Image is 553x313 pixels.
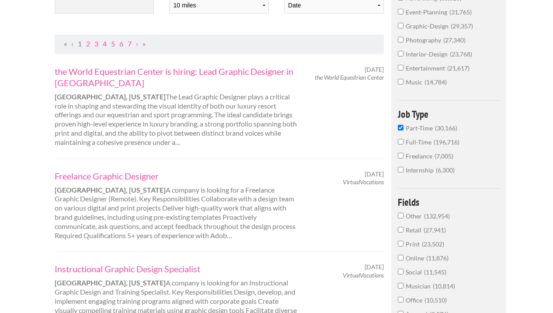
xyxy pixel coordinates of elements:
input: Part-Time30,166 [398,125,403,130]
input: Social11,545 [398,269,403,274]
input: entertainment21,617 [398,65,403,70]
span: Other [406,212,424,220]
input: Musician10,814 [398,283,403,288]
span: [DATE] [365,263,384,271]
input: Internship6,300 [398,167,403,172]
span: interior-design [406,50,450,58]
span: 14,784 [424,78,447,86]
span: 132,954 [424,212,450,220]
strong: [GEOGRAPHIC_DATA], [US_STATE] [55,186,166,194]
h4: Fields [398,197,500,207]
span: 30,166 [435,124,457,132]
span: photography [406,36,443,44]
span: [DATE] [365,66,384,74]
span: Retail [406,226,424,234]
span: entertainment [406,64,447,72]
em: VirtualVocations [343,271,384,279]
a: Page 4 [103,39,107,48]
strong: [GEOGRAPHIC_DATA], [US_STATE] [55,92,166,101]
span: 29,357 [451,22,473,30]
span: event-planning [406,8,449,16]
span: Part-Time [406,124,435,132]
span: Musician [406,282,433,290]
input: Freelance7,005 [398,153,403,158]
strong: [GEOGRAPHIC_DATA], [US_STATE] [55,278,166,287]
span: 10,510 [424,296,447,304]
a: Freelance Graphic Designer [55,170,298,182]
span: 27,340 [443,36,466,44]
span: Print [406,240,422,248]
div: A company is looking for a Freelance Graphic Designer (Remote). Key Responsibilities Collaborate ... [47,170,306,240]
span: 23,502 [422,240,444,248]
a: Page 7 [128,39,132,48]
input: event-planning31,765 [398,9,403,14]
a: Instructional Graphic Design Specialist [55,263,298,274]
input: photography27,340 [398,37,403,42]
span: 31,765 [449,8,472,16]
input: Other132,954 [398,213,403,218]
span: 27,941 [424,226,446,234]
a: Page 1 [78,39,82,48]
input: Office10,510 [398,297,403,302]
input: Online11,876 [398,255,403,260]
span: [DATE] [365,170,384,178]
a: Page 5 [111,39,115,48]
input: Full-Time196,716 [398,139,403,144]
span: First Page [64,39,67,48]
a: Page 2 [86,39,90,48]
a: Last Page, Page 22524 [143,39,146,48]
div: The Lead Graphic Designer plays a critical role in shaping and stewarding the visual identity of ... [47,66,306,147]
span: 11,876 [426,254,449,262]
h4: Job Type [398,109,500,119]
em: the World Equestrian Center [315,74,384,81]
a: Next Page [136,39,138,48]
input: Print23,502 [398,241,403,246]
em: VirtualVocations [343,178,384,186]
input: graphic-design29,357 [398,23,403,28]
span: music [406,78,424,86]
span: 23,768 [450,50,472,58]
span: 196,716 [434,138,459,146]
a: Page 3 [94,39,98,48]
span: Online [406,254,426,262]
span: Office [406,296,424,304]
span: Social [406,268,424,276]
span: 6,300 [436,166,455,174]
span: Freelance [406,152,435,160]
a: Page 6 [119,39,123,48]
input: music14,784 [398,79,403,84]
input: Retail27,941 [398,227,403,232]
input: interior-design23,768 [398,51,403,56]
span: Previous Page [71,39,73,48]
span: 7,005 [435,152,453,160]
span: graphic-design [406,22,451,30]
span: Full-Time [406,138,434,146]
a: the World Equestrian Center is hiring: Lead Graphic Designer in [GEOGRAPHIC_DATA] [55,66,298,88]
span: 10,814 [433,282,455,290]
span: 11,545 [424,268,446,276]
span: Internship [406,166,436,174]
span: 21,617 [447,64,470,72]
